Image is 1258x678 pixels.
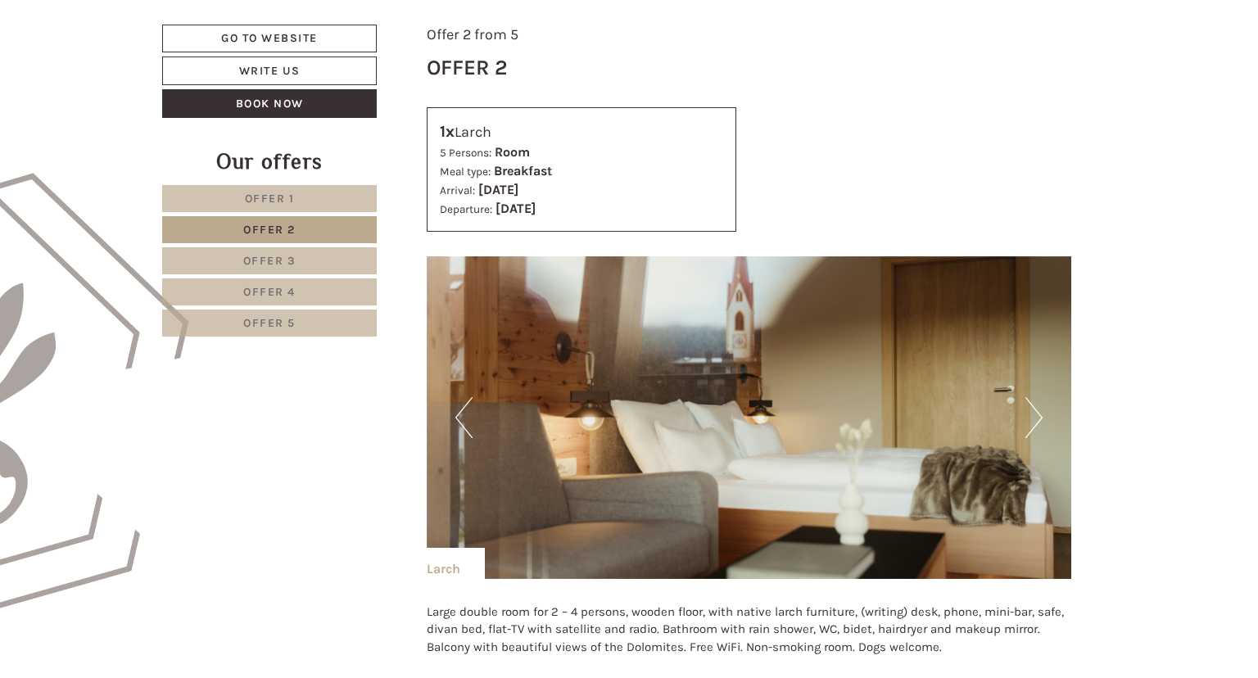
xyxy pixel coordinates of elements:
[162,147,377,177] div: Our offers
[494,163,552,179] b: Breakfast
[162,89,377,118] a: Book now
[427,25,518,43] span: Offer 2 from 5
[495,144,530,160] b: Room
[427,548,485,579] div: Larch
[1025,397,1043,438] button: Next
[440,203,492,215] small: Departure:
[25,47,190,61] div: Hotel B&B Feldmessner
[455,397,473,438] button: Previous
[243,316,296,330] span: Offer 5
[478,182,518,197] b: [DATE]
[496,201,536,216] b: [DATE]
[245,192,295,206] span: Offer 1
[427,52,508,83] div: Offer 2
[440,122,455,141] b: 1x
[440,147,491,159] small: 5 Persons:
[440,120,724,144] div: Larch
[162,25,377,52] a: Go to website
[293,12,351,40] div: [DATE]
[243,285,296,299] span: Offer 4
[440,165,491,178] small: Meal type:
[427,256,1072,579] img: image
[243,254,296,268] span: Offer 3
[558,432,644,460] button: Send
[440,184,475,197] small: Arrival:
[427,603,1072,656] p: Large double room for 2 – 4 persons, wooden floor, with native larch furniture, (writing) desk, p...
[25,79,190,91] small: 20:40
[243,223,296,237] span: Offer 2
[162,56,377,85] a: Write us
[12,44,198,94] div: Hello, how can we help you?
